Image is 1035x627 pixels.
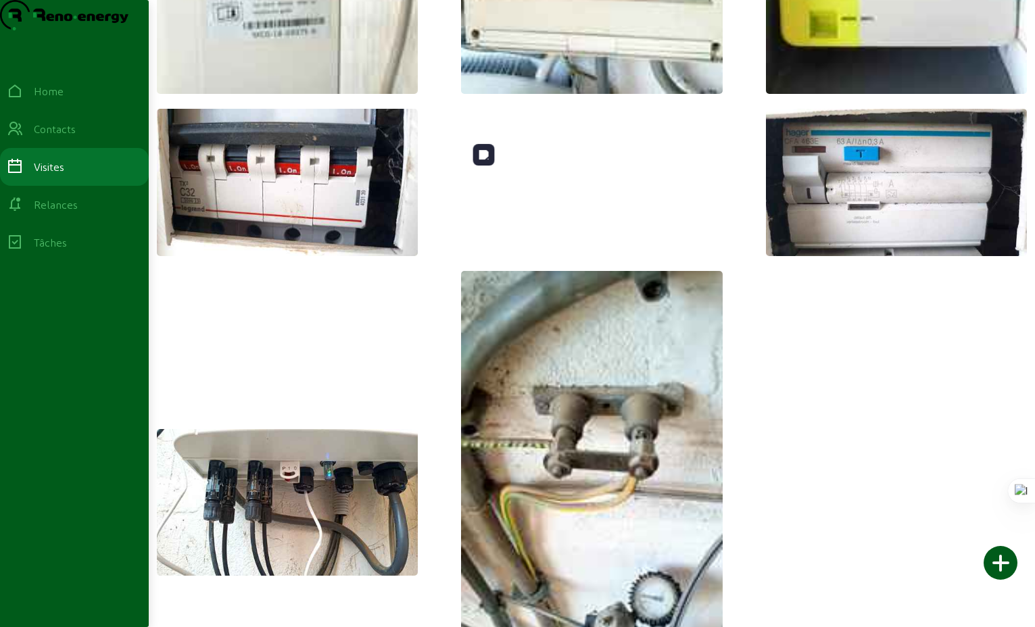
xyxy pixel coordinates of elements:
[34,83,64,99] div: Home
[157,429,418,576] img: thb_80fafcf3-78bc-6862-92f0-60b36eed0b89.jpeg
[34,234,67,251] div: Tâches
[34,121,76,137] div: Contacts
[157,109,418,255] img: thb_925ada47-2030-e4af-d557-677c8cc5d0c6.jpeg
[766,109,1027,255] img: thb_0a1e1350-d03c-7327-27ce-bc5afb428693.jpeg
[34,197,78,213] div: Relances
[34,159,64,175] div: Visites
